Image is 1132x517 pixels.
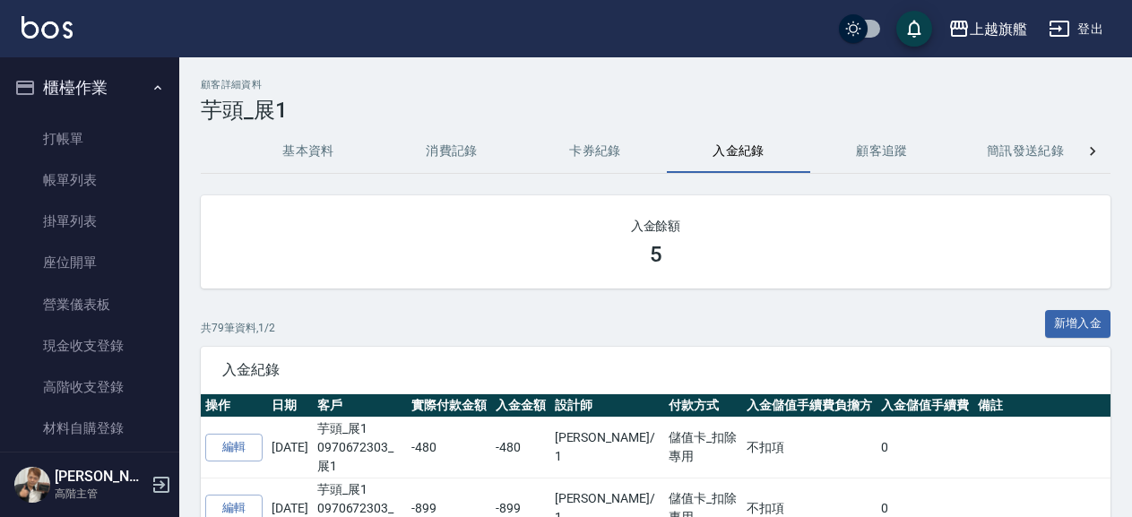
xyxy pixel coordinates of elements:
button: 顧客追蹤 [810,130,954,173]
button: 消費記錄 [380,130,523,173]
button: 登出 [1041,13,1110,46]
button: 新增入金 [1045,310,1111,338]
button: 入金紀錄 [667,130,810,173]
h3: 芋頭_展1 [201,98,1110,123]
td: 儲值卡_扣除專用 [664,417,743,478]
button: 上越旗艦 [941,11,1034,47]
a: 打帳單 [7,118,172,159]
th: 客戶 [313,394,407,418]
h2: 顧客詳細資料 [201,79,1110,90]
td: 芋頭_展1 [313,417,407,478]
a: 高階收支登錄 [7,366,172,408]
p: 0970672303_展1 [317,438,402,476]
img: Logo [22,16,73,39]
th: 付款方式 [664,394,743,418]
h3: 5 [650,242,662,267]
th: 實際付款金額 [407,394,491,418]
td: -480 [491,417,550,478]
a: 編輯 [205,434,263,461]
span: 入金紀錄 [222,361,1089,379]
div: 上越旗艦 [970,18,1027,40]
th: 入金金額 [491,394,550,418]
img: Person [14,467,50,503]
td: 不扣項 [742,417,877,478]
th: 入金儲值手續費 [877,394,973,418]
a: 帳單列表 [7,159,172,201]
th: 入金儲值手續費負擔方 [742,394,877,418]
a: 座位開單 [7,242,172,283]
button: 簡訊發送紀錄 [954,130,1097,173]
a: 現金收支登錄 [7,325,172,366]
p: 共 79 筆資料, 1 / 2 [201,320,275,336]
a: 掛單列表 [7,201,172,242]
td: 0 [877,417,973,478]
td: [PERSON_NAME] / 1 [550,417,664,478]
button: 卡券紀錄 [523,130,667,173]
a: 每日結帳 [7,450,172,491]
th: 操作 [201,394,267,418]
a: 材料自購登錄 [7,408,172,449]
td: -480 [407,417,491,478]
button: 基本資料 [237,130,380,173]
p: 高階主管 [55,486,146,502]
button: save [896,11,932,47]
button: 櫃檯作業 [7,65,172,111]
th: 備註 [973,394,1110,418]
h2: 入金餘額 [222,217,1089,235]
h5: [PERSON_NAME] [55,468,146,486]
a: 營業儀表板 [7,284,172,325]
td: [DATE] [267,417,313,478]
th: 設計師 [550,394,664,418]
th: 日期 [267,394,313,418]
